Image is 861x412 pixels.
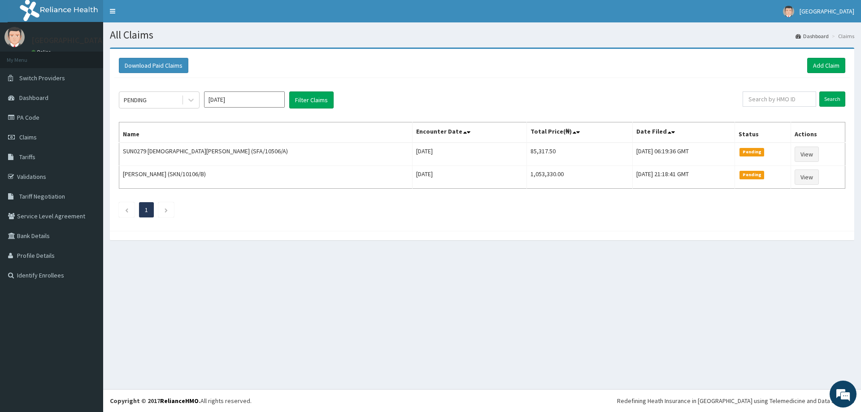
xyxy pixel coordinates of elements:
li: Claims [830,32,854,40]
th: Actions [791,122,845,143]
a: Previous page [125,206,129,214]
a: View [795,147,819,162]
th: Total Price(₦) [527,122,633,143]
th: Encounter Date [413,122,527,143]
span: Dashboard [19,94,48,102]
a: Page 1 is your current page [145,206,148,214]
td: 85,317.50 [527,143,633,166]
a: Online [31,49,53,55]
footer: All rights reserved. [103,389,861,412]
h1: All Claims [110,29,854,41]
span: [GEOGRAPHIC_DATA] [800,7,854,15]
span: Pending [739,148,764,156]
th: Status [735,122,791,143]
a: Add Claim [807,58,845,73]
img: User Image [4,27,25,47]
button: Download Paid Claims [119,58,188,73]
p: [GEOGRAPHIC_DATA] [31,36,105,44]
span: Pending [739,171,764,179]
span: Switch Providers [19,74,65,82]
td: SUN0279 [DEMOGRAPHIC_DATA][PERSON_NAME] (SFA/10506/A) [119,143,413,166]
button: Filter Claims [289,91,334,108]
th: Date Filed [633,122,735,143]
th: Name [119,122,413,143]
td: [DATE] 06:19:36 GMT [633,143,735,166]
input: Search by HMO ID [743,91,816,107]
strong: Copyright © 2017 . [110,397,200,405]
span: Tariffs [19,153,35,161]
img: User Image [783,6,794,17]
td: 1,053,330.00 [527,166,633,189]
a: RelianceHMO [160,397,199,405]
td: [DATE] [413,166,527,189]
div: PENDING [124,95,147,104]
a: Next page [164,206,168,214]
input: Search [819,91,845,107]
a: View [795,169,819,185]
td: [PERSON_NAME] (SKN/10106/B) [119,166,413,189]
span: Tariff Negotiation [19,192,65,200]
td: [DATE] 21:18:41 GMT [633,166,735,189]
input: Select Month and Year [204,91,285,108]
td: [DATE] [413,143,527,166]
div: Redefining Heath Insurance in [GEOGRAPHIC_DATA] using Telemedicine and Data Science! [617,396,854,405]
span: Claims [19,133,37,141]
a: Dashboard [796,32,829,40]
